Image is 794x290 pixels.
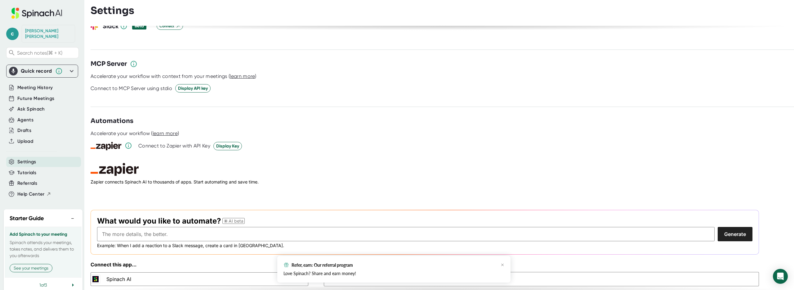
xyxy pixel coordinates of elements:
[91,5,134,16] h3: Settings
[17,169,36,176] button: Tutorials
[91,59,127,69] h3: MCP Server
[17,191,51,198] button: Help Center
[213,142,242,150] button: Display Key
[17,127,31,134] button: Drafts
[91,130,179,137] div: Accelerate your workflow ( )
[773,269,788,284] div: Open Intercom Messenger
[25,28,72,39] div: Chris Lyons
[6,28,19,40] span: c
[39,283,47,288] span: 1 of 3
[91,116,133,126] h3: Automations
[17,106,45,113] button: Ask Spinach
[230,73,255,79] span: learn more
[91,85,172,92] div: Connect to MCP Server using stdio
[10,214,44,223] h2: Starter Guide
[21,68,52,74] div: Quick record
[157,22,183,30] button: Connect
[103,21,152,31] h3: Slack
[17,50,62,56] span: Search notes (⌘ + K)
[9,65,75,77] div: Quick record
[17,138,33,145] button: Upload
[91,73,256,79] div: Accelerate your workflow with context from your meetings ( )
[17,158,36,165] button: Settings
[138,143,210,149] div: Connect to Zapier with API Key
[135,23,144,29] div: Beta
[175,84,211,93] button: Display API key
[10,232,77,237] h3: Add Spinach to your meeting
[69,214,77,223] button: −
[153,130,178,136] span: learn more
[17,191,45,198] span: Help Center
[10,264,52,272] button: See your meetings
[10,239,77,259] p: Spinach attends your meetings, takes notes, and delivers them to you afterwards
[17,116,33,124] button: Agents
[17,95,54,102] button: Future Meetings
[178,85,208,92] span: Display API key
[17,84,53,91] button: Meeting History
[216,143,239,149] span: Display Key
[17,180,37,187] button: Referrals
[159,23,180,29] span: Connect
